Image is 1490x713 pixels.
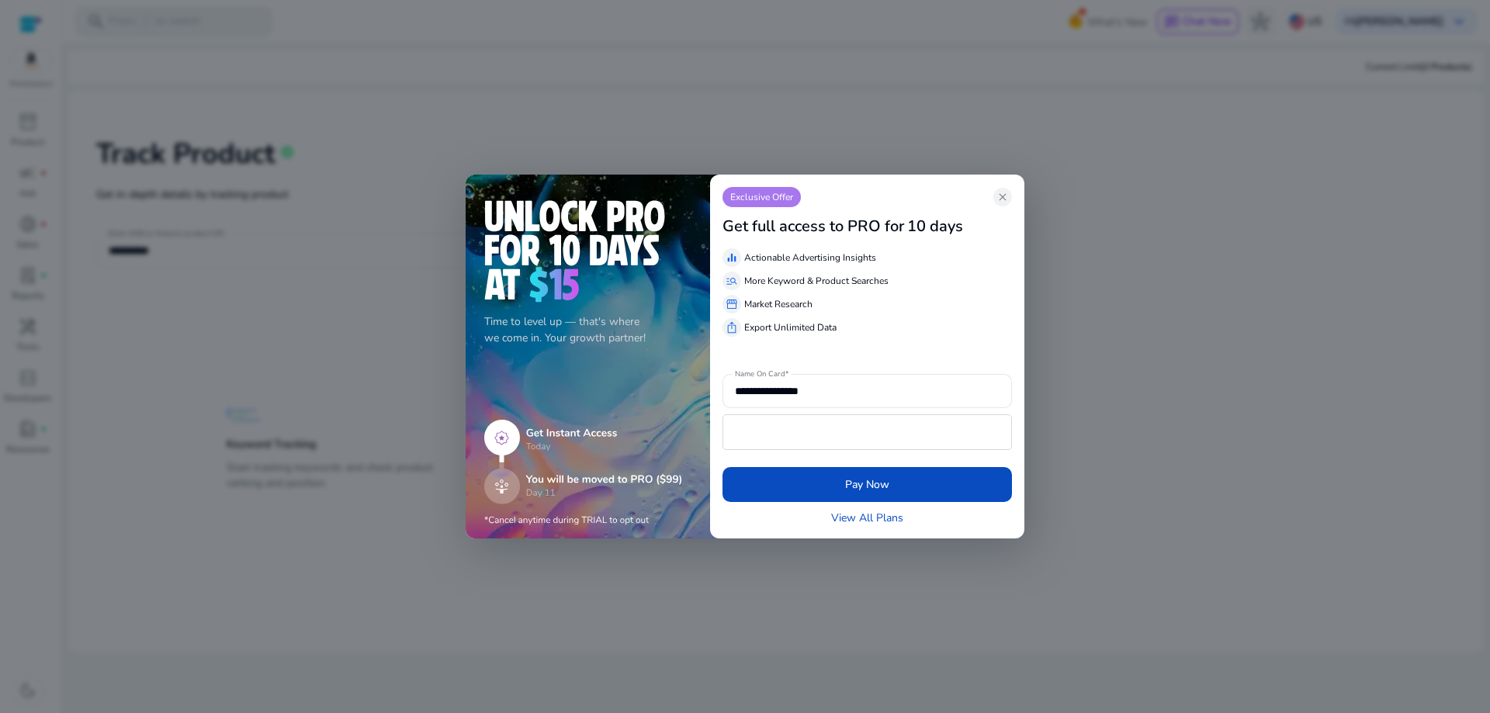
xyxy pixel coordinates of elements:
[996,191,1009,203] span: close
[735,369,785,379] mat-label: Name On Card
[907,217,963,236] h3: 10 days
[845,476,889,493] span: Pay Now
[726,275,738,287] span: manage_search
[831,510,903,526] a: View All Plans
[722,467,1012,502] button: Pay Now
[744,320,837,334] p: Export Unlimited Data
[722,187,801,207] p: Exclusive Offer
[744,251,876,265] p: Actionable Advertising Insights
[744,297,813,311] p: Market Research
[726,298,738,310] span: storefront
[731,417,1003,448] iframe: Secure payment input frame
[726,321,738,334] span: ios_share
[484,313,691,346] p: Time to level up — that's where we come in. Your growth partner!
[726,251,738,264] span: equalizer
[722,217,904,236] h3: Get full access to PRO for
[744,274,889,288] p: More Keyword & Product Searches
